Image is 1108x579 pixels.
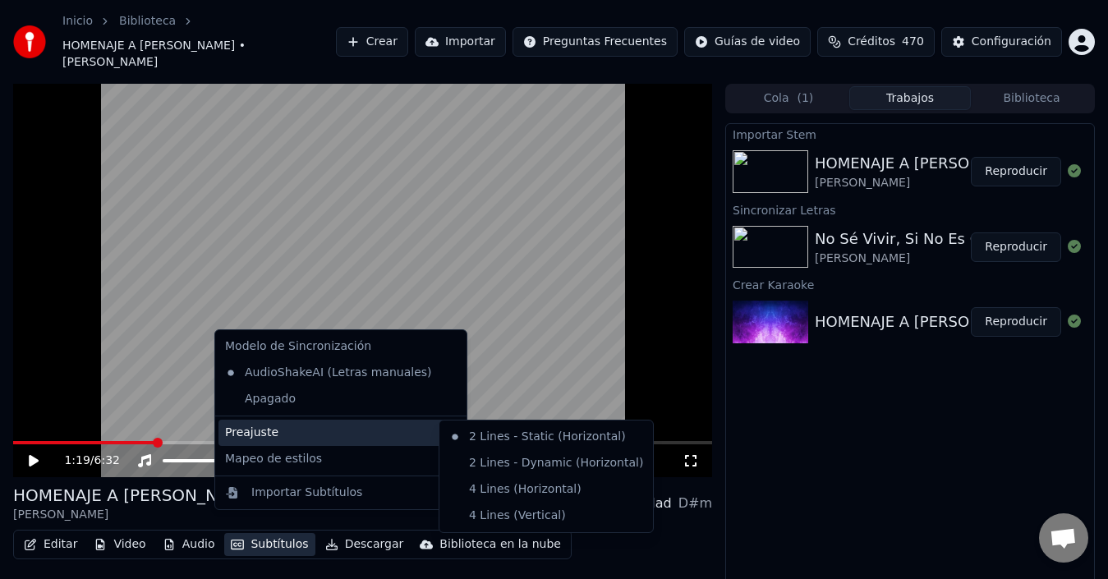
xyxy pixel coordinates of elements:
div: 4 Lines (Vertical) [443,503,650,529]
div: [PERSON_NAME] [13,507,260,523]
span: ( 1 ) [797,90,813,107]
button: Reproducir [971,232,1061,262]
div: Apagado [218,386,463,412]
div: / [64,453,103,469]
button: Video [87,533,152,556]
div: Configuración [972,34,1051,50]
span: HOMENAJE A [PERSON_NAME] • [PERSON_NAME] [62,38,336,71]
div: Biblioteca en la nube [439,536,561,553]
div: 2 Lines - Static (Horizontal) [443,424,650,450]
div: 2 Lines - Dynamic (Horizontal) [443,450,650,476]
div: AudioShakeAI (Letras manuales) [218,360,439,386]
div: 4 Lines (Horizontal) [443,476,650,503]
button: Subtítulos [224,533,315,556]
div: Importar Subtítulos [251,485,362,501]
span: Créditos [848,34,895,50]
div: Importar Stem [726,124,1094,144]
div: Tonalidad [609,494,672,513]
button: Créditos470 [817,27,935,57]
button: Reproducir [971,307,1061,337]
nav: breadcrumb [62,13,336,71]
div: HOMENAJE A [PERSON_NAME] [815,152,1037,175]
button: Configuración [941,27,1062,57]
a: Biblioteca [119,13,176,30]
span: 1:19 [64,453,90,469]
button: Reproducir [971,157,1061,186]
div: Crear Karaoke [726,274,1094,294]
button: Cola [728,86,849,110]
div: [PERSON_NAME] [815,250,1027,267]
button: Trabajos [849,86,971,110]
button: Editar [17,533,84,556]
div: Sincronizar Letras [726,200,1094,219]
div: HOMENAJE A [PERSON_NAME] [13,484,260,507]
div: [PERSON_NAME] [815,175,1037,191]
button: Biblioteca [971,86,1092,110]
div: No Sé Vivir, Si No Es Contigo [815,227,1027,250]
div: Preajuste [218,420,463,446]
button: Audio [156,533,222,556]
div: Chat abierto [1039,513,1088,563]
a: Inicio [62,13,93,30]
button: Importar [415,27,506,57]
div: D#m [678,494,712,513]
span: 470 [902,34,924,50]
button: Preguntas Frecuentes [513,27,678,57]
img: youka [13,25,46,58]
button: Descargar [319,533,411,556]
span: 6:32 [94,453,120,469]
button: Crear [336,27,408,57]
button: Guías de video [684,27,811,57]
div: Mapeo de estilos [218,446,463,472]
div: Modelo de Sincronización [218,333,463,360]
